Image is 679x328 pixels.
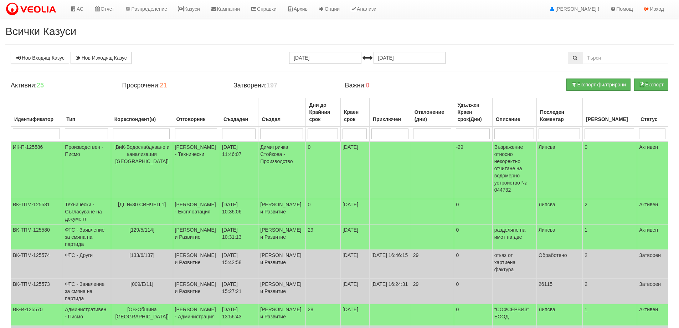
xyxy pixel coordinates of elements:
td: Технически - Съгласуване на документ [63,199,111,224]
span: 0 [308,144,310,150]
div: Приключен [371,114,409,124]
td: ВК-ТПМ-125581 [11,199,63,224]
span: 26115 [539,281,552,287]
td: Димитричка Стойкова - Производство [258,141,306,199]
b: 197 [267,82,277,89]
td: [PERSON_NAME] и Развитие [258,224,306,250]
h2: Всички Казуси [5,25,674,37]
td: [DATE] [341,141,370,199]
b: 25 [37,82,44,89]
span: [133/6/137] [129,252,154,258]
b: 0 [366,82,370,89]
td: 2 [583,199,637,224]
th: Създаден: No sort applied, activate to apply an ascending sort [220,98,258,127]
td: [PERSON_NAME] и Развитие [258,250,306,279]
td: ВК-ТПМ-125573 [11,279,63,304]
td: 1 [583,224,637,250]
td: ВК-ТПМ-125574 [11,250,63,279]
td: [PERSON_NAME] и Развитие [258,304,306,326]
th: Последен Коментар: No sort applied, activate to apply an ascending sort [537,98,583,127]
td: Активен [637,199,668,224]
th: Краен срок: No sort applied, activate to apply an ascending sort [341,98,370,127]
span: 0 [308,202,310,207]
th: Отговорник: No sort applied, activate to apply an ascending sort [173,98,220,127]
th: Удължен Краен срок(Дни): No sort applied, activate to apply an ascending sort [454,98,492,127]
input: Търсене по Идентификатор, Бл/Вх/Ап, Тип, Описание, Моб. Номер, Имейл, Файл, Коментар, [583,52,668,64]
span: [129/5/114] [129,227,154,233]
h4: Важни: [345,82,445,89]
span: 28 [308,307,313,312]
td: [PERSON_NAME] и Развитие [173,250,220,279]
td: [PERSON_NAME] и Развитие [258,199,306,224]
td: [PERSON_NAME] - Експлоатация [173,199,220,224]
p: "СОФСЕРВИЗ" ЕООД [494,306,535,320]
td: [PERSON_NAME] - Администрация [173,304,220,326]
div: Последен Коментар [539,107,581,124]
div: Статус [639,114,666,124]
span: Липсва [539,202,555,207]
td: Активен [637,224,668,250]
div: Създаден [222,114,256,124]
td: 0 [454,250,492,279]
td: [DATE] [341,199,370,224]
td: [DATE] 16:46:15 [369,250,411,279]
h4: Затворени: [233,82,334,89]
th: Приключен: No sort applied, activate to apply an ascending sort [369,98,411,127]
div: Отклонение (дни) [413,107,452,124]
td: Затворен [637,250,668,279]
span: [009/Е/11] [130,281,153,287]
th: Брой Файлове: No sort applied, activate to apply an ascending sort [583,98,637,127]
h4: Активни: [11,82,111,89]
p: отказ от хартиена фактура [494,252,535,273]
div: Краен срок [343,107,367,124]
th: Идентификатор: No sort applied, activate to apply an ascending sort [11,98,63,127]
b: 21 [160,82,167,89]
td: [DATE] 16:24:31 [369,279,411,304]
a: Нов Входящ Казус [11,52,69,64]
td: 0 [454,199,492,224]
td: 0 [454,224,492,250]
span: [ОВ-Община [GEOGRAPHIC_DATA]] [115,307,169,319]
td: 0 [454,279,492,304]
td: 2 [583,250,637,279]
td: [PERSON_NAME] - Технически [173,141,220,199]
td: 1 [583,304,637,326]
div: [PERSON_NAME] [585,114,635,124]
td: Производствен - Писмо [63,141,111,199]
th: Статус: No sort applied, activate to apply an ascending sort [637,98,668,127]
td: [DATE] 13:56:43 [220,304,258,326]
td: -29 [454,141,492,199]
td: [DATE] [341,224,370,250]
td: Административен - Писмо [63,304,111,326]
td: ФТС - Заявление за смяна на партида [63,279,111,304]
div: Тип [65,114,109,124]
div: Идентификатор [13,114,61,124]
a: Нов Изходящ Казус [71,52,132,64]
td: [DATE] 11:46:07 [220,141,258,199]
h4: Просрочени: [122,82,222,89]
td: [DATE] 15:27:21 [220,279,258,304]
div: Удължен Краен срок(Дни) [456,100,490,124]
td: ВК-ТПМ-125580 [11,224,63,250]
td: 0 [454,304,492,326]
span: 29 [308,227,313,233]
td: 2 [583,279,637,304]
th: Дни до Крайния срок: No sort applied, activate to apply an ascending sort [306,98,341,127]
img: VeoliaLogo.png [5,2,60,17]
span: [ДГ №30 СИНЧЕЦ 1] [118,202,166,207]
td: [PERSON_NAME] и Развитие [173,279,220,304]
button: Експорт [634,79,668,91]
td: ФТС - Други [63,250,111,279]
div: Описание [494,114,535,124]
td: Активен [637,304,668,326]
span: Липсва [539,307,555,312]
div: Отговорник [175,114,218,124]
button: Експорт филтрирани [566,79,631,91]
td: 29 [411,279,454,304]
td: [DATE] [341,250,370,279]
td: Активен [637,141,668,199]
td: 29 [411,250,454,279]
td: [PERSON_NAME] и Развитие [258,279,306,304]
td: 0 [583,141,637,199]
td: ИК-П-125586 [11,141,63,199]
